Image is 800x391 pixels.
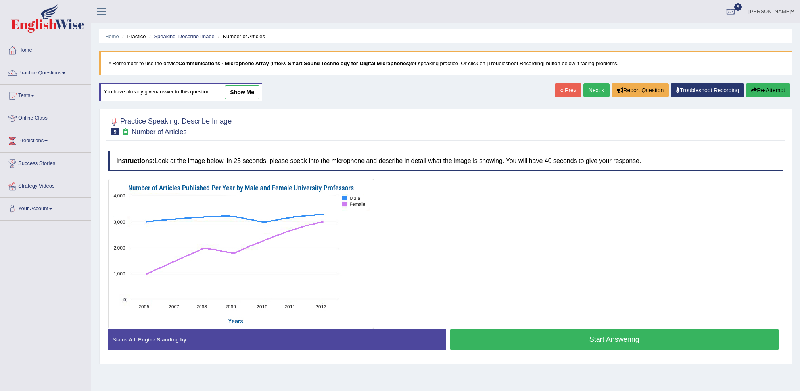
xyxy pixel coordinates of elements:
[0,175,91,195] a: Strategy Videos
[99,51,792,75] blockquote: * Remember to use the device for speaking practice. Or click on [Troubleshoot Recording] button b...
[120,33,146,40] li: Practice
[178,60,411,66] b: Communications - Microphone Array (Intel® Smart Sound Technology for Digital Microphones)
[105,33,119,39] a: Home
[0,130,91,150] a: Predictions
[583,83,610,97] a: Next »
[108,116,232,135] h2: Practice Speaking: Describe Image
[132,128,187,135] small: Number of Articles
[108,151,783,171] h4: Look at the image below. In 25 seconds, please speak into the microphone and describe in detail w...
[555,83,581,97] a: « Prev
[734,3,742,11] span: 8
[216,33,265,40] li: Number of Articles
[121,128,130,136] small: Exam occurring question
[0,39,91,59] a: Home
[116,157,155,164] b: Instructions:
[0,107,91,127] a: Online Class
[0,153,91,172] a: Success Stories
[225,85,259,99] a: show me
[746,83,790,97] button: Re-Attempt
[0,85,91,105] a: Tests
[154,33,214,39] a: Speaking: Describe Image
[450,329,779,350] button: Start Answering
[111,128,119,135] span: 9
[0,198,91,218] a: Your Account
[671,83,744,97] a: Troubleshoot Recording
[0,62,91,82] a: Practice Questions
[108,329,446,350] div: Status:
[129,337,190,343] strong: A.I. Engine Standing by...
[612,83,669,97] button: Report Question
[99,83,262,101] div: You have already given answer to this question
